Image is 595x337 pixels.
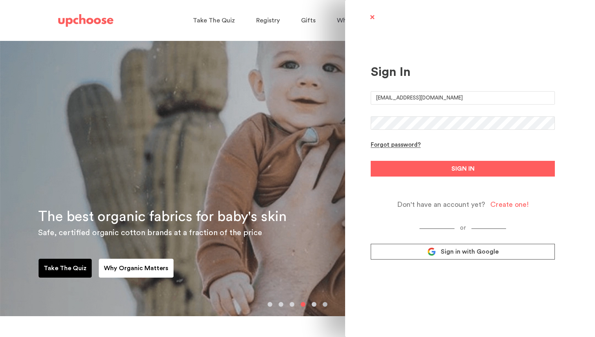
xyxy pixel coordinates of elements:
div: Create one! [490,200,529,209]
span: SIGN IN [451,164,475,173]
input: E-mail [371,91,555,105]
span: Don't have an account yet? [397,200,485,209]
a: Sign in with Google [371,244,555,260]
span: or [455,225,471,231]
div: Forgot password? [371,142,421,149]
div: Sign In [371,64,555,79]
button: SIGN IN [371,161,555,177]
span: Sign in with Google [441,248,499,256]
